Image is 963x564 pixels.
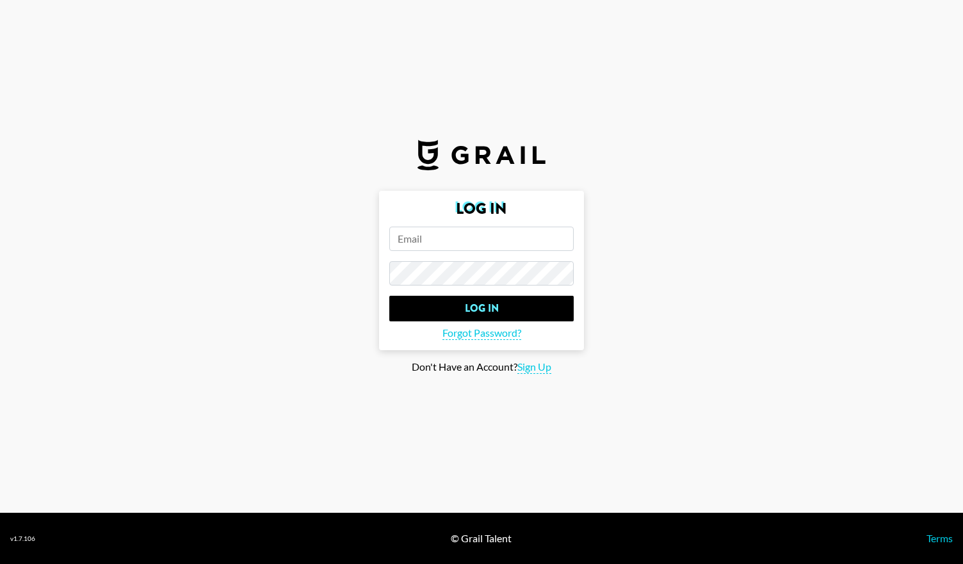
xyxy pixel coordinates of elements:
img: Grail Talent Logo [417,140,546,170]
input: Log In [389,296,574,321]
input: Email [389,227,574,251]
span: Forgot Password? [442,326,521,340]
div: v 1.7.106 [10,535,35,543]
div: Don't Have an Account? [10,360,953,374]
span: Sign Up [517,360,551,374]
a: Terms [927,532,953,544]
div: © Grail Talent [451,532,512,545]
h2: Log In [389,201,574,216]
